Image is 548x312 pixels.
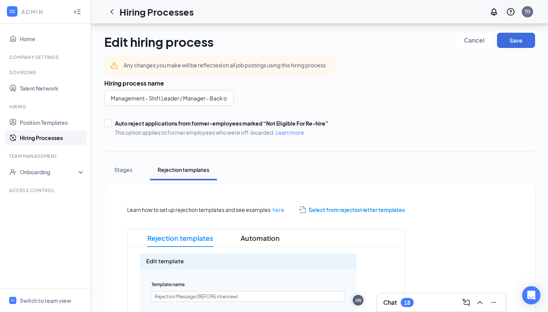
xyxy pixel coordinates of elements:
[276,129,304,136] a: Learn more
[158,166,209,174] div: Rejection templates
[272,206,284,213] a: here
[115,129,328,136] span: This option applies to former employees who were off-boarded.
[104,33,213,51] h1: Edit hiring process
[475,298,484,307] svg: ChevronUp
[104,79,535,88] h3: Hiring process name
[104,91,234,106] input: Name of hiring process
[20,297,71,304] div: Switch to team view
[112,166,135,174] div: Stages
[10,298,15,303] svg: WorkstreamLogo
[9,187,83,194] div: Access control
[309,205,405,214] span: Select from rejection letter templates
[127,205,284,214] span: Learn how to set up rejection templates and see examples
[455,33,493,48] button: Cancel
[115,119,328,127] div: Auto reject applications from former-employees marked “Not Eligible For Re-hire”
[20,130,85,145] a: Hiring Processes
[460,296,472,309] button: ComposeMessage
[355,297,362,304] div: JW
[20,168,78,176] div: Onboarding
[20,31,85,46] a: Home
[464,38,484,43] span: Cancel
[522,286,540,304] div: Open Intercom Messenger
[404,299,410,306] div: 18
[20,115,85,130] a: Position Templates
[9,69,83,76] div: Sourcing
[20,81,85,96] a: Talent Network
[110,62,118,69] svg: Warning
[525,8,530,15] div: TD
[146,256,184,266] span: Edit template
[107,7,116,16] svg: ChevronLeft
[462,298,471,307] svg: ComposeMessage
[383,298,397,307] h3: Chat
[487,296,500,309] button: Minimize
[497,33,535,48] button: Save
[119,5,194,18] h1: Hiring Processes
[506,7,515,16] svg: QuestionInfo
[21,8,67,16] div: ADMIN
[9,54,83,60] div: Company Settings
[151,281,345,288] span: Template name
[73,8,81,16] svg: Collapse
[241,229,280,247] span: Automation
[9,103,83,110] div: Hiring
[489,298,498,307] svg: Minimize
[474,296,486,309] button: ChevronUp
[8,8,16,15] svg: WorkstreamLogo
[124,61,327,69] div: Any changes you make will be reflected on all job postings using this hiring process.
[489,7,499,16] svg: Notifications
[9,153,83,159] div: Team Management
[455,33,493,51] a: Cancel
[147,229,213,247] span: Rejection templates
[9,168,17,176] svg: UserCheck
